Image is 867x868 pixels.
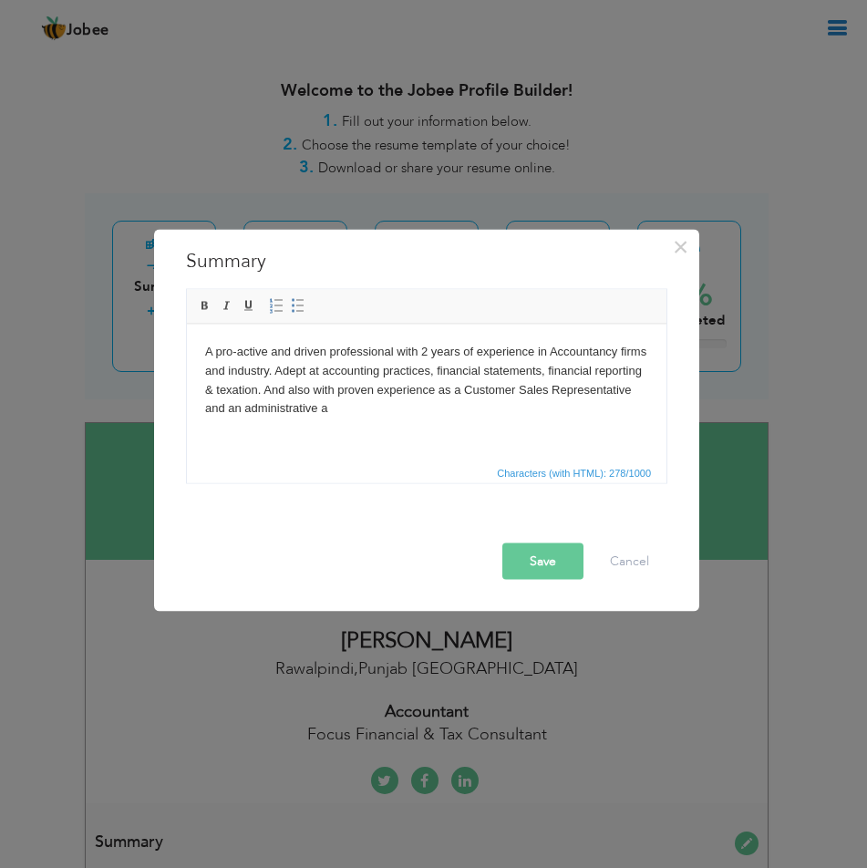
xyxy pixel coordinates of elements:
button: Cancel [592,543,667,580]
span: Characters (with HTML): 278/1000 [493,465,655,481]
iframe: Rich Text Editor, summaryEditor [187,325,666,461]
a: Insert/Remove Numbered List [266,296,286,316]
h3: Summary [186,248,667,275]
a: Bold [195,296,215,316]
a: Italic [217,296,237,316]
a: Insert/Remove Bulleted List [288,296,308,316]
a: Underline [239,296,259,316]
button: Close [666,232,695,262]
button: Save [502,543,583,580]
div: Statistics [493,465,656,481]
span: × [673,231,688,263]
